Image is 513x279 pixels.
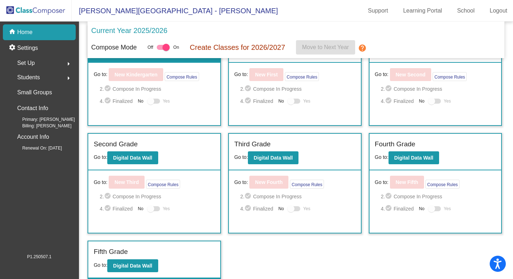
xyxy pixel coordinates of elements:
[389,151,439,164] button: Digital Data Wall
[419,205,424,212] span: No
[444,204,451,213] span: Yes
[396,179,418,185] b: New Fifth
[234,71,248,78] span: Go to:
[104,204,113,213] mat-icon: check_circle
[163,97,170,105] span: Yes
[17,103,48,113] p: Contact Info
[234,139,270,150] label: Third Grade
[248,151,298,164] button: Digital Data Wall
[240,85,356,93] span: 2. Compose In Progress
[173,44,179,51] span: On
[109,68,163,81] button: New Kindergarten
[397,5,448,16] a: Learning Portal
[17,88,52,98] p: Small Groups
[385,204,394,213] mat-icon: check_circle
[91,43,137,52] p: Compose Mode
[244,204,253,213] mat-icon: check_circle
[358,44,367,52] mat-icon: help
[375,179,389,186] span: Go to:
[375,71,389,78] span: Go to:
[147,44,153,51] span: Off
[109,176,145,189] button: New Third
[254,155,293,161] b: Digital Data Wall
[11,145,62,151] span: Renewal On: [DATE]
[104,85,113,93] mat-icon: check_circle
[444,97,451,105] span: Yes
[249,68,283,81] button: New First
[114,72,157,77] b: New Kindergarten
[94,247,128,257] label: Fifth Grade
[113,155,152,161] b: Digital Data Wall
[107,151,158,164] button: Digital Data Wall
[163,204,170,213] span: Yes
[94,154,107,160] span: Go to:
[100,192,215,201] span: 2. Compose In Progress
[375,154,389,160] span: Go to:
[285,72,319,81] button: Compose Rules
[362,5,394,16] a: Support
[11,123,71,129] span: Billing: [PERSON_NAME]
[94,71,107,78] span: Go to:
[11,116,75,123] span: Primary: [PERSON_NAME]
[100,204,134,213] span: 4. Finalized
[244,97,253,105] mat-icon: check_circle
[244,85,253,93] mat-icon: check_circle
[381,85,496,93] span: 2. Compose In Progress
[64,74,73,82] mat-icon: arrow_right
[390,176,424,189] button: New Fifth
[100,85,215,93] span: 2. Compose In Progress
[17,72,40,82] span: Students
[104,192,113,201] mat-icon: check_circle
[425,180,460,189] button: Compose Rules
[244,192,253,201] mat-icon: check_circle
[302,44,349,50] span: Move to Next Year
[240,97,275,105] span: 4. Finalized
[433,72,467,81] button: Compose Rules
[385,85,394,93] mat-icon: check_circle
[64,60,73,68] mat-icon: arrow_right
[114,179,139,185] b: New Third
[385,192,394,201] mat-icon: check_circle
[100,97,134,105] span: 4. Finalized
[451,5,480,16] a: School
[296,40,355,55] button: Move to Next Year
[381,97,415,105] span: 4. Finalized
[390,68,431,81] button: New Second
[104,97,113,105] mat-icon: check_circle
[91,25,167,36] p: Current Year 2025/2026
[72,5,278,16] span: [PERSON_NAME][GEOGRAPHIC_DATA] - [PERSON_NAME]
[240,204,275,213] span: 4. Finalized
[290,180,324,189] button: Compose Rules
[17,58,35,68] span: Set Up
[138,205,143,212] span: No
[113,263,152,269] b: Digital Data Wall
[375,139,415,150] label: Fourth Grade
[17,132,49,142] p: Account Info
[381,192,496,201] span: 2. Compose In Progress
[94,262,107,268] span: Go to:
[9,28,17,37] mat-icon: home
[9,44,17,52] mat-icon: settings
[396,72,425,77] b: New Second
[255,72,278,77] b: New First
[303,204,310,213] span: Yes
[385,97,394,105] mat-icon: check_circle
[278,98,284,104] span: No
[484,5,513,16] a: Logout
[107,259,158,272] button: Digital Data Wall
[17,28,33,37] p: Home
[138,98,143,104] span: No
[394,155,433,161] b: Digital Data Wall
[190,42,285,53] p: Create Classes for 2026/2027
[255,179,283,185] b: New Fourth
[165,72,199,81] button: Compose Rules
[240,192,356,201] span: 2. Compose In Progress
[303,97,310,105] span: Yes
[381,204,415,213] span: 4. Finalized
[419,98,424,104] span: No
[94,139,138,150] label: Second Grade
[249,176,288,189] button: New Fourth
[17,44,38,52] p: Settings
[234,154,248,160] span: Go to:
[278,205,284,212] span: No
